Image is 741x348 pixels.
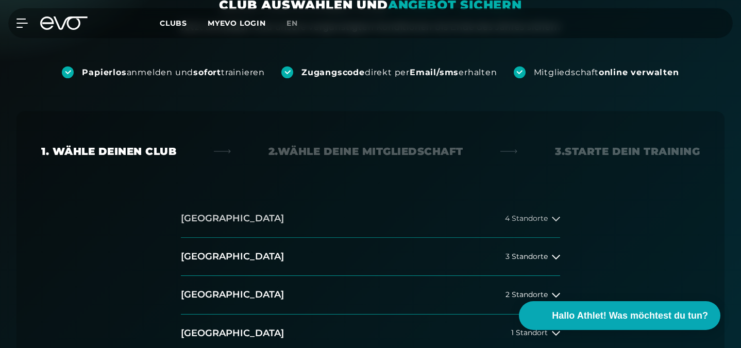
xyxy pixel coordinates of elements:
[301,67,365,77] strong: Zugangscode
[208,19,266,28] a: MYEVO LOGIN
[301,67,497,78] div: direkt per erhalten
[82,67,126,77] strong: Papierlos
[181,200,560,238] button: [GEOGRAPHIC_DATA]4 Standorte
[505,215,548,222] span: 4 Standorte
[511,329,548,337] span: 1 Standort
[287,19,298,28] span: en
[181,212,284,225] h2: [GEOGRAPHIC_DATA]
[181,327,284,340] h2: [GEOGRAPHIC_DATA]
[181,288,284,301] h2: [GEOGRAPHIC_DATA]
[599,67,679,77] strong: online verwalten
[287,18,310,29] a: en
[506,291,548,299] span: 2 Standorte
[160,19,187,28] span: Clubs
[555,144,700,159] div: 3. Starte dein Training
[519,301,720,330] button: Hallo Athlet! Was möchtest du tun?
[268,144,463,159] div: 2. Wähle deine Mitgliedschaft
[181,238,560,276] button: [GEOGRAPHIC_DATA]3 Standorte
[193,67,221,77] strong: sofort
[181,250,284,263] h2: [GEOGRAPHIC_DATA]
[160,18,208,28] a: Clubs
[410,67,459,77] strong: Email/sms
[552,309,708,323] span: Hallo Athlet! Was möchtest du tun?
[506,253,548,260] span: 3 Standorte
[41,144,176,159] div: 1. Wähle deinen Club
[181,276,560,314] button: [GEOGRAPHIC_DATA]2 Standorte
[534,67,679,78] div: Mitgliedschaft
[82,67,265,78] div: anmelden und trainieren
